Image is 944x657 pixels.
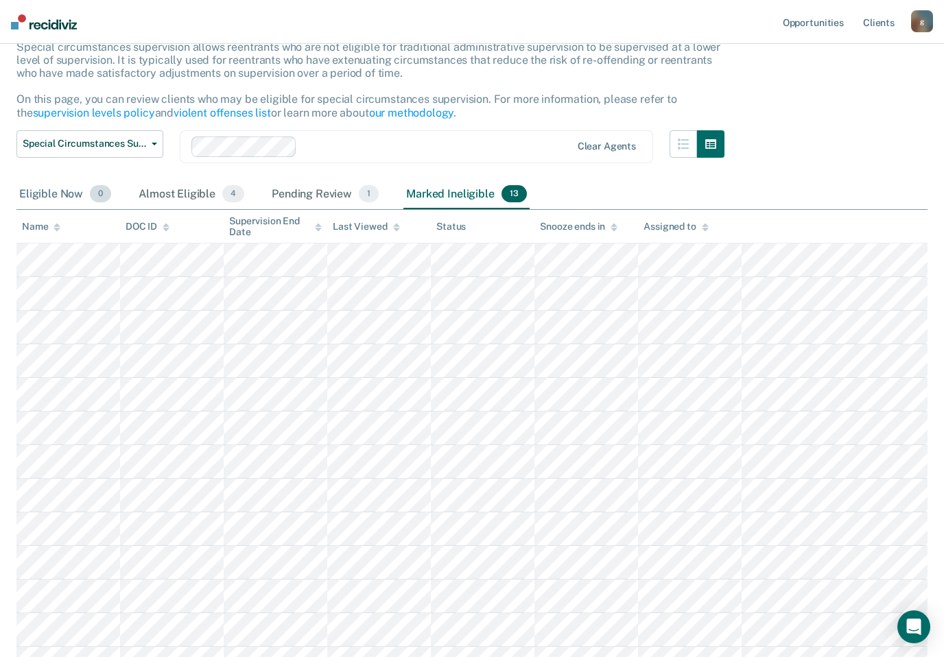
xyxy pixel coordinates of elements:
[578,141,636,152] div: Clear agents
[359,185,379,203] span: 1
[16,130,163,158] button: Special Circumstances Supervision
[90,185,111,203] span: 0
[22,221,60,232] div: Name
[23,138,146,150] span: Special Circumstances Supervision
[269,180,381,210] div: Pending Review1
[136,180,247,210] div: Almost Eligible4
[911,10,933,32] button: g
[501,185,527,203] span: 13
[11,14,77,29] img: Recidiviz
[126,221,169,232] div: DOC ID
[436,221,466,232] div: Status
[369,106,454,119] a: our methodology
[229,215,322,239] div: Supervision End Date
[897,610,930,643] div: Open Intercom Messenger
[174,106,271,119] a: violent offenses list
[33,106,155,119] a: supervision levels policy
[644,221,708,232] div: Assigned to
[333,221,399,232] div: Last Viewed
[540,221,617,232] div: Snooze ends in
[403,180,529,210] div: Marked Ineligible13
[16,40,720,119] p: Special circumstances supervision allows reentrants who are not eligible for traditional administ...
[16,180,114,210] div: Eligible Now0
[222,185,244,203] span: 4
